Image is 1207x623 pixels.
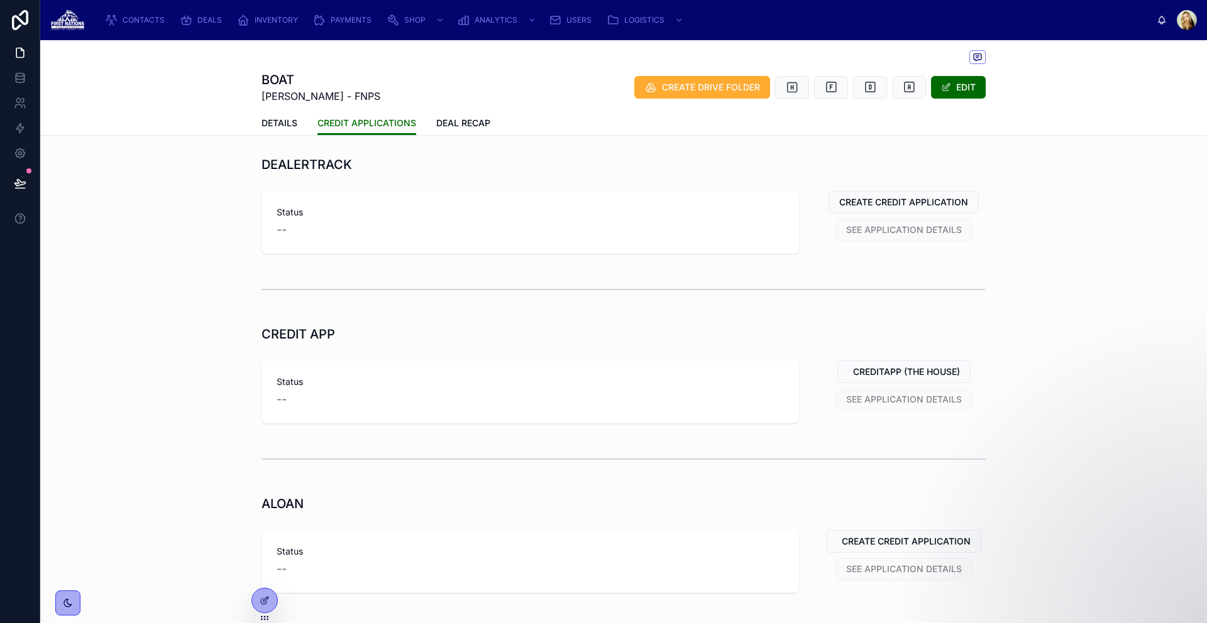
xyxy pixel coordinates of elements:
[436,112,490,137] a: DEAL RECAP
[176,9,231,31] a: DEALS
[826,530,981,553] button: CREATE CREDIT APPLICATION
[839,196,968,209] span: CREATE CREDIT APPLICATION
[277,560,287,578] span: --
[262,71,380,89] h1: BOAT
[262,117,297,129] span: DETAILS
[262,495,304,512] h1: ALOAN
[842,535,971,548] span: CREATE CREDIT APPLICATION
[634,76,770,99] button: CREATE DRIVE FOLDER
[277,391,287,408] span: --
[317,112,416,136] a: CREDIT APPLICATIONS
[95,6,1157,34] div: scrollable content
[331,15,372,25] span: PAYMENTS
[545,9,600,31] a: USERS
[262,156,352,173] h1: DEALERTRACK
[436,117,490,129] span: DEAL RECAP
[453,9,543,31] a: ANALYTICS
[277,545,784,558] span: Status
[662,81,760,94] span: CREATE DRIVE FOLDER
[233,9,307,31] a: INVENTORY
[262,89,380,104] span: [PERSON_NAME] - FNPS
[277,376,784,388] span: Status
[404,15,426,25] span: SHOP
[255,15,298,25] span: INVENTORY
[624,15,664,25] span: LOGISTICS
[931,76,986,99] button: EDIT
[309,9,380,31] a: PAYMENTS
[123,15,165,25] span: CONTACTS
[262,325,335,343] h1: CREDIT APP
[50,10,85,30] img: App logo
[829,191,979,214] button: CREATE CREDIT APPLICATION
[383,9,451,31] a: SHOP
[197,15,222,25] span: DEALS
[277,221,287,239] span: --
[101,9,174,31] a: CONTACTS
[277,206,784,219] span: Status
[566,15,592,25] span: USERS
[262,112,297,137] a: DETAILS
[853,366,960,378] span: CREDITAPP (THE HOUSE)
[475,15,517,25] span: ANALYTICS
[317,117,416,129] span: CREDIT APPLICATIONS
[603,9,690,31] a: LOGISTICS
[837,360,971,383] button: CREDITAPP (THE HOUSE)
